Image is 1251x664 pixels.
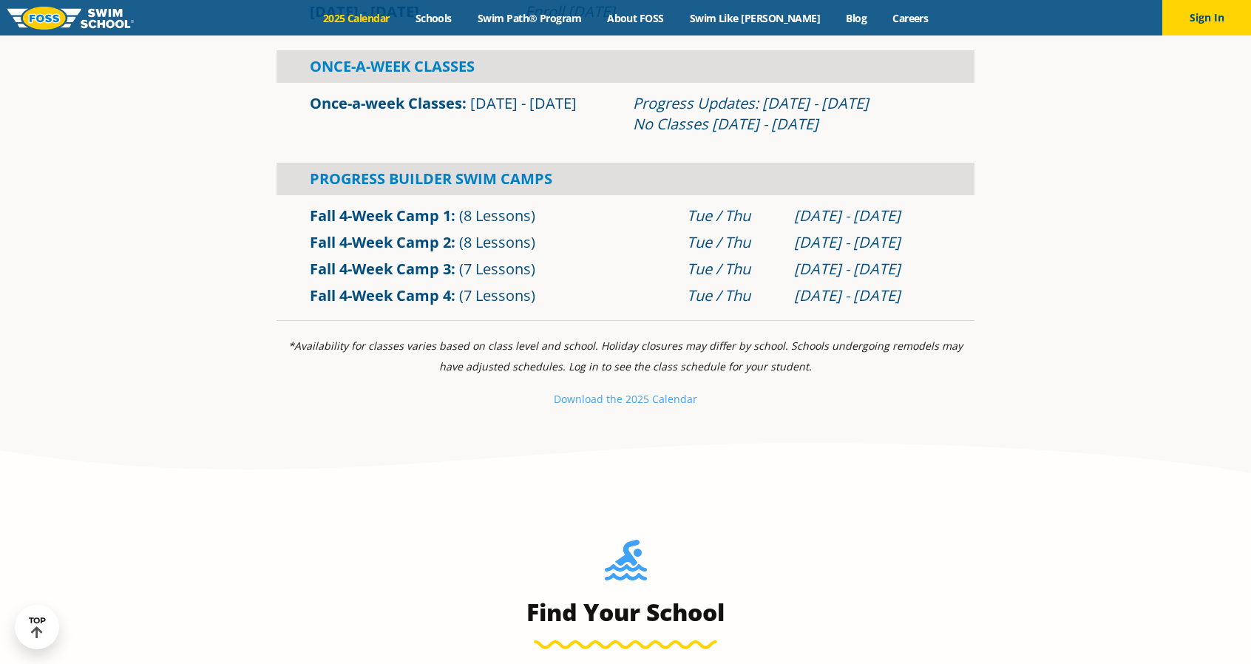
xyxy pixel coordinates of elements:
span: (8 Lessons) [459,206,535,226]
div: Tue / Thu [687,259,780,280]
a: Swim Like [PERSON_NAME] [677,11,833,25]
span: (7 Lessons) [459,259,535,279]
div: [DATE] - [DATE] [794,259,941,280]
img: Foss-Location-Swimming-Pool-Person.svg [605,540,647,590]
div: [DATE] - [DATE] [794,232,941,253]
a: 2025 Calendar [310,11,402,25]
a: Careers [880,11,941,25]
a: Fall 4-Week Camp 2 [310,232,451,252]
div: Progress Updates: [DATE] - [DATE] No Classes [DATE] - [DATE] [633,93,941,135]
div: [DATE] - [DATE] [794,285,941,306]
a: Fall 4-Week Camp 3 [310,259,451,279]
div: [DATE] - [DATE] [794,206,941,226]
span: (8 Lessons) [459,232,535,252]
div: Tue / Thu [687,232,780,253]
a: Fall 4-Week Camp 4 [310,285,451,305]
a: About FOSS [594,11,677,25]
div: Progress Builder Swim Camps [277,163,974,195]
div: Tue / Thu [687,206,780,226]
span: (7 Lessons) [459,285,535,305]
div: TOP [29,616,46,639]
small: Download th [554,392,617,406]
span: [DATE] - [DATE] [470,93,577,113]
img: FOSS Swim School Logo [7,7,134,30]
a: Swim Path® Program [464,11,594,25]
small: e 2025 Calendar [617,392,697,406]
a: Once-a-week Classes [310,93,462,113]
i: *Availability for classes varies based on class level and school. Holiday closures may differ by ... [288,339,963,373]
div: Tue / Thu [687,285,780,306]
a: Blog [833,11,880,25]
a: Download the 2025 Calendar [554,392,697,406]
h3: Find Your School [277,597,974,627]
div: Once-A-Week Classes [277,50,974,83]
a: Fall 4-Week Camp 1 [310,206,451,226]
a: Schools [402,11,464,25]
